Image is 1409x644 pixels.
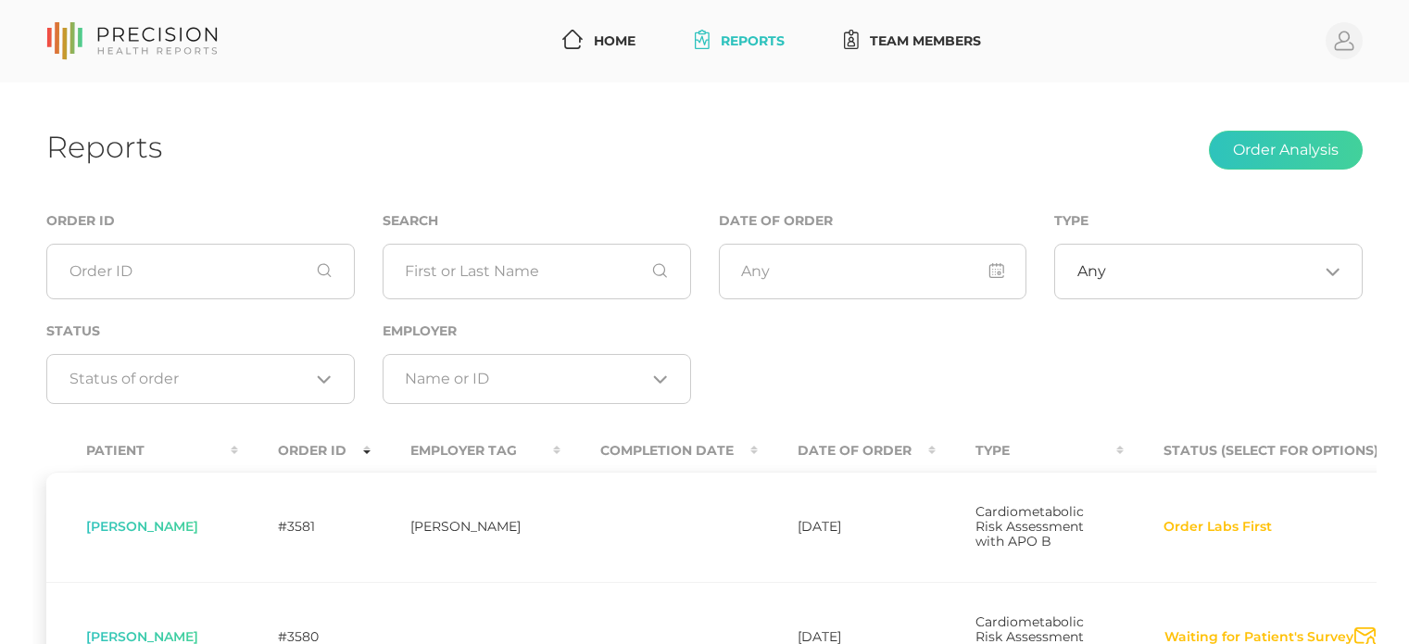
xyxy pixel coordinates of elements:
th: Date Of Order : activate to sort column ascending [758,430,936,472]
td: [PERSON_NAME] [371,472,560,582]
label: Type [1054,213,1088,229]
div: Search for option [383,354,691,404]
button: Order Analysis [1209,131,1363,170]
a: Home [555,24,643,58]
span: Cardiometabolic Risk Assessment with APO B [975,503,1084,549]
label: Order ID [46,213,115,229]
input: First or Last Name [383,244,691,299]
label: Search [383,213,438,229]
span: [PERSON_NAME] [86,518,198,535]
td: #3581 [238,472,371,582]
th: Type : activate to sort column ascending [936,430,1124,472]
label: Status [46,323,100,339]
div: Search for option [46,354,355,404]
input: Search for option [405,370,646,388]
th: Employer Tag : activate to sort column ascending [371,430,560,472]
h1: Reports [46,129,162,165]
th: Patient : activate to sort column ascending [46,430,238,472]
input: Any [719,244,1027,299]
input: Order ID [46,244,355,299]
input: Search for option [1106,262,1318,281]
th: Completion Date : activate to sort column ascending [560,430,758,472]
a: Reports [687,24,792,58]
span: Order Labs First [1164,520,1272,535]
th: Order ID : activate to sort column ascending [238,430,371,472]
input: Search for option [69,370,310,388]
td: [DATE] [758,472,936,582]
a: Team Members [837,24,988,58]
label: Date of Order [719,213,833,229]
span: Any [1077,262,1106,281]
div: Search for option [1054,244,1363,299]
label: Employer [383,323,457,339]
